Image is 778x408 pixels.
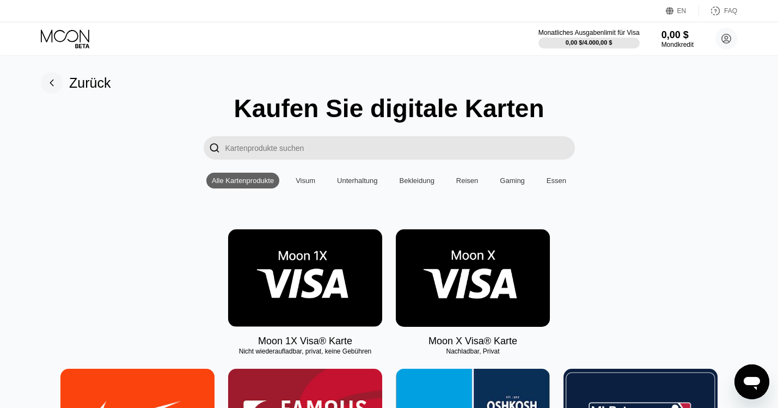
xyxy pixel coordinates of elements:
div: 0,00 $Mondkredit [661,29,694,48]
div: Bekleidung [394,173,440,188]
div: Zurück [69,75,111,91]
div: Monatliches Ausgabenlimit für Visa [538,29,640,36]
div: Zurück [41,72,111,94]
div: Alle Kartenprodukte [212,176,274,185]
div: Reisen [451,173,483,188]
div: Essen [541,173,572,188]
div: Reisen [456,176,478,185]
div: Visum [290,173,321,188]
div: FAQ [724,7,737,15]
div: EN [677,7,687,15]
div: Unterhaltung [337,176,377,185]
div: Bekleidung [400,176,434,185]
div: Kaufen Sie digitale Karten [234,94,544,123]
div: Nachladbar, Privat [396,348,550,355]
div: Visum [296,176,315,185]
div: Unterhaltung [332,173,383,188]
div: Moon 1X Visa® Karte [258,336,352,347]
div: Mondkredit [661,41,694,48]
div: Gaming [494,173,530,188]
input: Search card products [225,136,575,160]
div:  [209,142,220,154]
div:  [204,136,225,160]
div: Essen [547,176,566,185]
div: Monatliches Ausgabenlimit für Visa0,00 $/4.000,00 $ [538,29,640,48]
div: Nicht wiederaufladbar, privat, keine Gebühren [228,348,382,355]
div: 0,00 $ [661,29,694,41]
div: 0,00 $ / 4.000,00 $ [566,39,612,46]
iframe: Schaltfläche zum Öffnen des Messaging-Fensters [734,364,769,399]
div: EN [666,5,699,16]
div: Alle Kartenprodukte [206,173,279,188]
div: FAQ [699,5,737,16]
div: Gaming [500,176,525,185]
div: Moon X Visa® Karte [428,336,517,347]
